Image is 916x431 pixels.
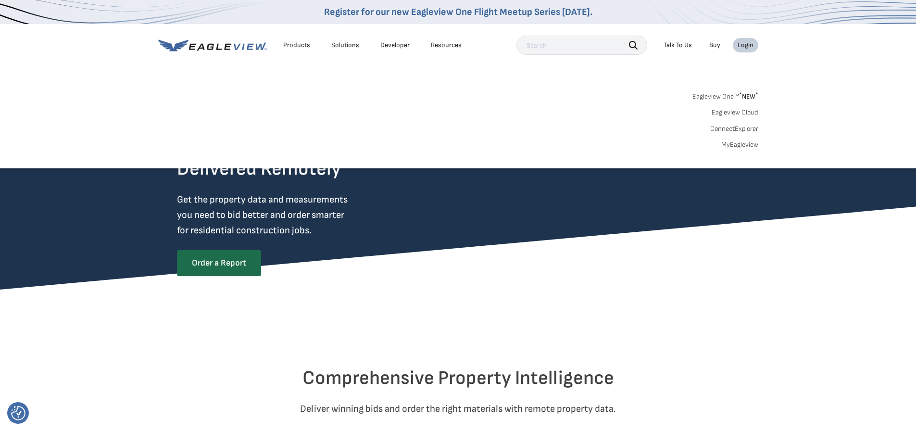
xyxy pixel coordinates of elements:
a: Register for our new Eagleview One Flight Meetup Series [DATE]. [324,6,592,18]
a: ConnectExplorer [710,125,758,133]
h2: Comprehensive Property Intelligence [177,367,740,390]
div: Login [738,41,753,50]
p: Get the property data and measurements you need to bid better and order smarter for residential c... [177,192,388,238]
input: Search [516,36,647,55]
div: Resources [431,41,462,50]
a: MyEagleview [721,140,758,149]
div: Products [283,41,310,50]
p: Deliver winning bids and order the right materials with remote property data. [177,401,740,417]
button: Consent Preferences [11,406,25,420]
div: Talk To Us [664,41,692,50]
a: Eagleview One™*NEW* [692,89,758,101]
a: Developer [380,41,410,50]
img: Revisit consent button [11,406,25,420]
a: Eagleview Cloud [712,108,758,117]
a: Order a Report [177,250,261,276]
div: Solutions [331,41,359,50]
a: Buy [709,41,720,50]
span: NEW [739,92,758,101]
